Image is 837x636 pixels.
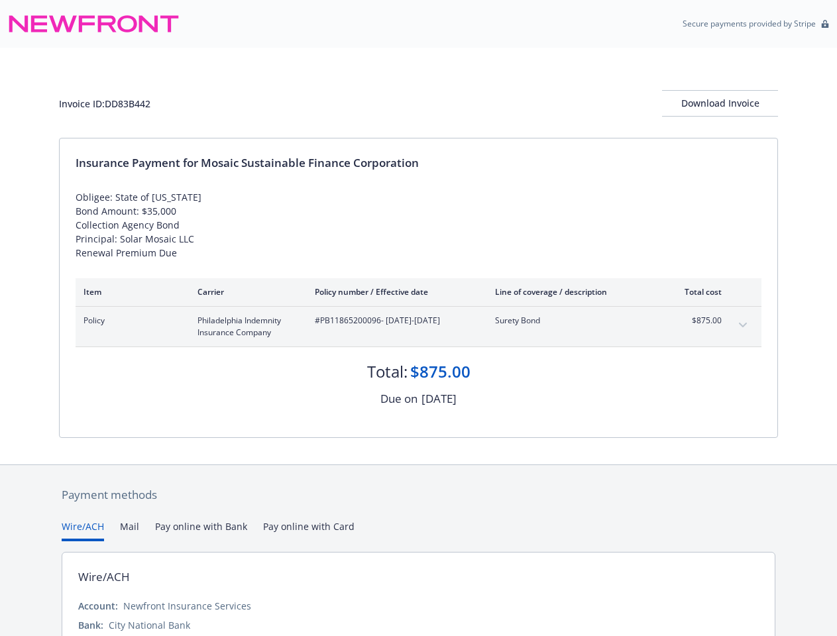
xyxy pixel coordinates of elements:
span: #PB11865200096 - [DATE]-[DATE] [315,315,474,327]
span: Philadelphia Indemnity Insurance Company [197,315,294,339]
div: Insurance Payment for Mosaic Sustainable Finance Corporation [76,154,761,172]
div: [DATE] [421,390,457,407]
div: Newfront Insurance Services [123,599,251,613]
div: $875.00 [410,360,471,383]
div: Wire/ACH [78,568,130,586]
button: Wire/ACH [62,519,104,541]
div: City National Bank [109,618,190,632]
div: Total: [367,360,408,383]
p: Secure payments provided by Stripe [683,18,816,29]
div: Download Invoice [662,91,778,116]
div: Item [84,286,176,297]
div: PolicyPhiladelphia Indemnity Insurance Company#PB11865200096- [DATE]-[DATE]Surety Bond$875.00expa... [76,307,761,346]
button: Download Invoice [662,90,778,117]
div: Invoice ID: DD83B442 [59,97,150,111]
div: Account: [78,599,118,613]
div: Carrier [197,286,294,297]
button: Mail [120,519,139,541]
div: Total cost [672,286,722,297]
div: Obligee: State of [US_STATE] Bond Amount: $35,000 Collection Agency Bond Principal: Solar Mosaic ... [76,190,761,260]
div: Policy number / Effective date [315,286,474,297]
div: Due on [380,390,418,407]
button: Pay online with Card [263,519,355,541]
span: Surety Bond [495,315,651,327]
span: $875.00 [672,315,722,327]
div: Payment methods [62,486,775,503]
span: Policy [84,315,176,327]
button: Pay online with Bank [155,519,247,541]
div: Bank: [78,618,103,632]
button: expand content [732,315,753,336]
div: Line of coverage / description [495,286,651,297]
